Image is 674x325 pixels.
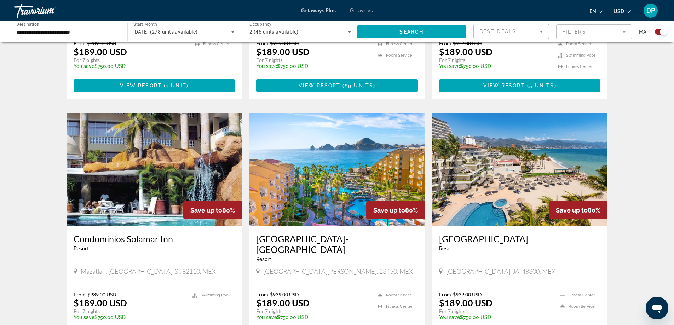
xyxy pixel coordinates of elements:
span: Mazatlan, [GEOGRAPHIC_DATA], SI, 82110, MEX [81,267,216,275]
p: $750.00 USD [256,63,370,69]
div: 80% [549,201,607,219]
p: $750.00 USD [74,314,185,320]
span: Swimming Pool [201,293,230,297]
span: Resort [74,246,88,251]
span: ( ) [525,83,557,88]
a: Condominios Solamar Inn [74,233,235,244]
button: User Menu [641,3,660,18]
span: View Resort [483,83,525,88]
span: Room Service [566,42,592,46]
div: 80% [366,201,425,219]
span: Fitness Center [569,293,595,297]
p: $750.00 USD [256,314,370,320]
button: View Resort(1 unit) [74,79,235,92]
p: $750.00 USD [439,314,553,320]
span: You save [256,63,277,69]
span: Save up to [556,207,588,214]
mat-select: Sort by [479,27,543,36]
p: $189.00 USD [256,46,310,57]
span: ( ) [340,83,375,88]
button: View Resort(5 units) [439,79,601,92]
span: Room Service [569,304,595,309]
span: Start Month [133,22,157,27]
span: Best Deals [479,29,516,34]
span: USD [613,8,624,14]
p: $189.00 USD [439,297,492,308]
button: Change language [589,6,603,16]
p: $189.00 USD [256,297,310,308]
span: 5 units [529,83,554,88]
p: $750.00 USD [439,63,551,69]
span: $939.00 USD [270,291,299,297]
span: 2 (46 units available) [249,29,299,35]
p: For 7 nights [74,308,185,314]
span: DP [646,7,655,14]
span: You save [439,314,460,320]
p: $750.00 USD [74,63,188,69]
p: For 7 nights [439,57,551,63]
img: ii_vdp1.jpg [432,113,608,226]
span: Search [399,29,424,35]
iframe: Button to launch messaging window [646,297,668,319]
span: View Resort [299,83,340,88]
span: Room Service [386,53,412,58]
span: en [589,8,596,14]
span: Resort [256,256,271,262]
span: [DATE] (278 units available) [133,29,198,35]
a: [GEOGRAPHIC_DATA]-[GEOGRAPHIC_DATA] [256,233,418,255]
span: $939.00 USD [87,291,116,297]
p: For 7 nights [439,308,553,314]
span: Swimming Pool [566,53,595,58]
span: From [256,291,268,297]
span: Map [639,27,650,37]
p: $189.00 USD [439,46,492,57]
a: Getaways Plus [301,8,336,13]
span: Save up to [190,207,222,214]
p: For 7 nights [256,308,370,314]
span: [GEOGRAPHIC_DATA][PERSON_NAME], 23450, MEX [263,267,413,275]
span: You save [74,314,94,320]
span: Resort [439,246,454,251]
p: $189.00 USD [74,46,127,57]
span: From [256,40,268,46]
span: Save up to [373,207,405,214]
span: You save [74,63,94,69]
a: [GEOGRAPHIC_DATA] [439,233,601,244]
img: ii_vdc1.jpg [249,113,425,226]
span: From [74,40,86,46]
a: Getaways [350,8,373,13]
span: 69 units [345,83,373,88]
p: For 7 nights [256,57,370,63]
span: View Resort [120,83,162,88]
span: ( ) [162,83,189,88]
span: Destination [16,22,39,27]
span: Fitness Center [203,42,230,46]
button: View Resort(69 units) [256,79,418,92]
p: For 7 nights [74,57,188,63]
span: 1 unit [166,83,186,88]
span: $939.00 USD [453,40,482,46]
span: $939.00 USD [453,291,482,297]
span: [GEOGRAPHIC_DATA], JA, 48300, MEX [446,267,555,275]
span: From [74,291,86,297]
button: Change currency [613,6,631,16]
span: Fitness Center [386,42,413,46]
span: From [439,291,451,297]
span: Room Service [386,293,412,297]
img: ii_sol1.jpg [67,113,242,226]
span: $939.00 USD [87,40,116,46]
span: You save [439,63,460,69]
span: Fitness Center [566,64,593,69]
p: $189.00 USD [74,297,127,308]
span: $939.00 USD [270,40,299,46]
button: Search [357,25,467,38]
button: Filter [556,24,632,40]
span: From [439,40,451,46]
